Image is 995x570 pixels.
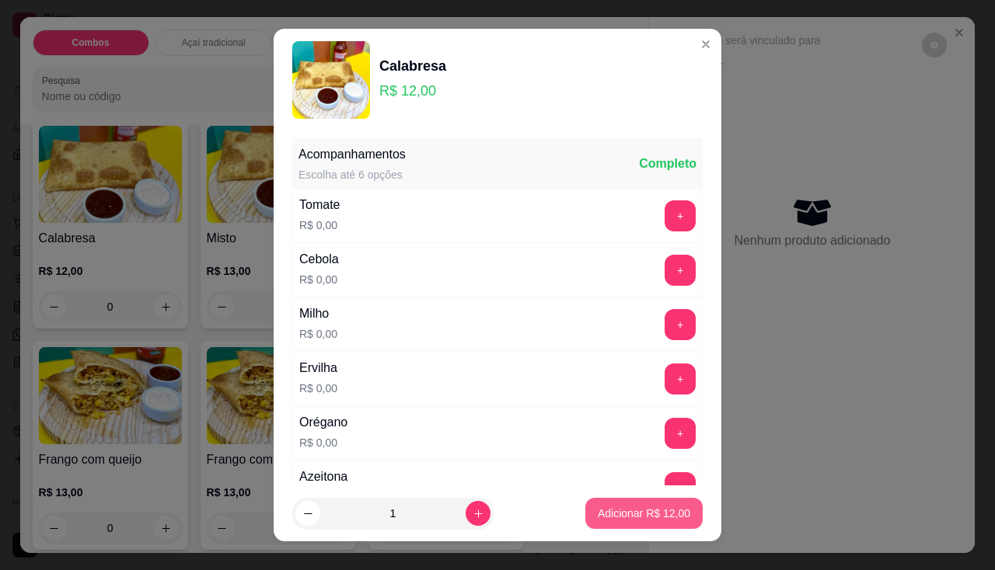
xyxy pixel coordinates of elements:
[299,381,337,396] p: R$ 0,00
[665,472,696,503] button: add
[299,250,339,269] div: Cebola
[693,32,718,57] button: Close
[466,501,491,526] button: increase-product-quantity
[295,501,320,526] button: decrease-product-quantity
[299,467,347,486] div: Azeitona
[299,196,340,214] div: Tomate
[665,255,696,286] button: add
[299,304,337,323] div: Milho
[379,55,446,77] div: Calabresa
[665,418,696,449] button: add
[298,167,406,182] div: Escolha até 6 opções
[665,363,696,394] button: add
[299,413,347,432] div: Orégano
[299,217,340,233] p: R$ 0,00
[665,200,696,231] button: add
[299,435,347,450] p: R$ 0,00
[639,155,696,173] div: Completo
[299,326,337,342] p: R$ 0,00
[585,498,703,529] button: Adicionar R$ 12,00
[292,41,370,119] img: product-image
[598,506,690,521] p: Adicionar R$ 12,00
[299,272,339,287] p: R$ 0,00
[379,80,446,102] p: R$ 12,00
[298,145,406,164] div: Acompanhamentos
[665,309,696,340] button: add
[299,359,337,377] div: Ervilha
